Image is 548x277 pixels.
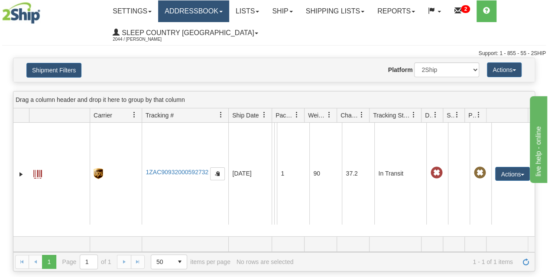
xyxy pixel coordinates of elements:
[2,2,40,24] img: logo2044.jpg
[388,65,413,74] label: Platform
[373,111,411,120] span: Tracking Status
[342,123,374,225] td: 37.2
[425,111,432,120] span: Delivery Status
[299,258,513,265] span: 1 - 1 of 1 items
[277,123,309,225] td: 1
[274,123,277,225] td: [PERSON_NAME] [PERSON_NAME] CA BC BURNABY V5E 1H5
[374,123,426,225] td: In Transit
[106,0,158,22] a: Settings
[42,255,56,269] span: Page 1
[13,91,535,108] div: grid grouping header
[237,258,294,265] div: No rows are selected
[447,111,454,120] span: Shipment Issues
[214,108,228,122] a: Tracking # filter column settings
[450,108,464,122] a: Shipment Issues filter column settings
[173,255,187,269] span: select
[94,168,103,179] img: 8 - UPS
[158,0,229,22] a: Addressbook
[80,255,97,269] input: Page 1
[461,5,470,13] sup: 2
[309,123,342,225] td: 90
[6,5,80,16] div: live help - online
[354,108,369,122] a: Charge filter column settings
[468,111,476,120] span: Pickup Status
[33,166,42,180] a: Label
[26,63,81,78] button: Shipment Filters
[471,108,486,122] a: Pickup Status filter column settings
[447,0,477,22] a: 2
[340,111,359,120] span: Charge
[428,108,443,122] a: Delivery Status filter column settings
[519,255,533,269] a: Refresh
[151,254,187,269] span: Page sizes drop down
[228,123,272,225] td: [DATE]
[276,111,294,120] span: Packages
[229,0,266,22] a: Lists
[266,0,299,22] a: Ship
[146,169,208,176] a: 1ZAC90932000592732
[94,111,112,120] span: Carrier
[146,111,174,120] span: Tracking #
[487,62,522,77] button: Actions
[156,257,168,266] span: 50
[113,35,178,44] span: 2044 / [PERSON_NAME]
[106,22,265,44] a: Sleep Country [GEOGRAPHIC_DATA] 2044 / [PERSON_NAME]
[272,123,274,225] td: Sleep Country [GEOGRAPHIC_DATA] Shipping Department [GEOGRAPHIC_DATA] [GEOGRAPHIC_DATA][PERSON_NA...
[2,50,546,57] div: Support: 1 - 855 - 55 - 2SHIP
[210,167,225,180] button: Copy to clipboard
[322,108,337,122] a: Weight filter column settings
[528,94,547,182] iframe: chat widget
[495,167,530,181] button: Actions
[151,254,230,269] span: items per page
[406,108,421,122] a: Tracking Status filter column settings
[120,29,254,36] span: Sleep Country [GEOGRAPHIC_DATA]
[289,108,304,122] a: Packages filter column settings
[127,108,142,122] a: Carrier filter column settings
[308,111,326,120] span: Weight
[257,108,272,122] a: Ship Date filter column settings
[62,254,111,269] span: Page of 1
[232,111,259,120] span: Ship Date
[299,0,371,22] a: Shipping lists
[17,170,26,179] a: Expand
[473,167,486,179] span: Pickup Not Assigned
[371,0,422,22] a: Reports
[430,167,442,179] span: Late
